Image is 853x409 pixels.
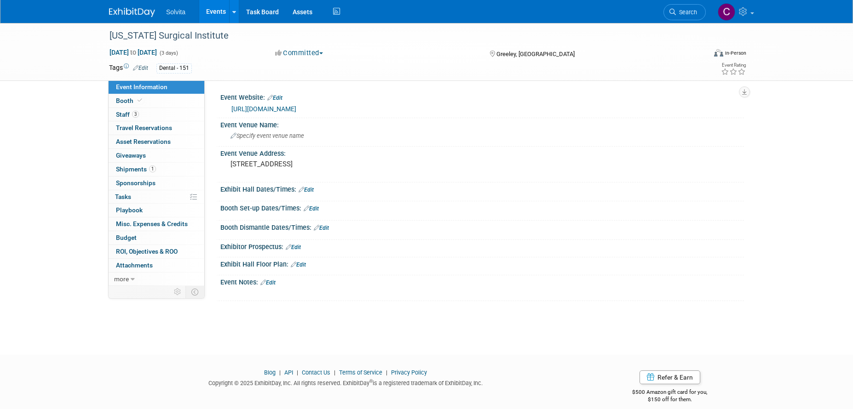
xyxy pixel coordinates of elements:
[231,160,428,168] pre: [STREET_ADDRESS]
[264,369,276,376] a: Blog
[220,91,744,102] div: Event Website:
[220,240,744,252] div: Exhibitor Prospectus:
[116,179,156,187] span: Sponsorships
[384,369,390,376] span: |
[115,193,131,200] span: Tasks
[186,286,205,298] td: Toggle Event Tabs
[109,108,204,121] a: Staff3
[109,377,582,387] div: Copyright © 2025 ExhibitDay, Inc. All rights reserved. ExhibitDay is a registered trademark of Ex...
[170,286,186,298] td: Personalize Event Tab Strip
[116,248,178,255] span: ROI, Objectives & ROO
[294,369,300,376] span: |
[109,121,204,135] a: Travel Reservations
[116,111,139,118] span: Staff
[291,261,306,268] a: Edit
[116,165,156,173] span: Shipments
[663,4,706,20] a: Search
[109,149,204,162] a: Giveaways
[286,244,301,250] a: Edit
[106,28,692,44] div: [US_STATE] Surgical Institute
[299,187,314,193] a: Edit
[116,206,143,214] span: Playbook
[132,111,139,118] span: 3
[109,63,148,74] td: Tags
[260,279,276,286] a: Edit
[721,63,746,68] div: Event Rating
[114,275,129,283] span: more
[116,234,137,241] span: Budget
[109,204,204,217] a: Playbook
[220,275,744,287] div: Event Notes:
[332,369,338,376] span: |
[109,135,204,148] a: Asset Reservations
[109,273,204,286] a: more
[596,382,744,403] div: $500 Amazon gift card for you,
[159,50,178,56] span: (3 days)
[676,9,697,16] span: Search
[116,152,146,159] span: Giveaways
[133,65,148,71] a: Edit
[231,105,296,113] a: [URL][DOMAIN_NAME]
[156,63,192,73] div: Dental - 151
[267,95,282,101] a: Edit
[220,257,744,269] div: Exhibit Hall Floor Plan:
[640,370,700,384] a: Refer & Earn
[138,98,142,103] i: Booth reservation complete
[109,176,204,190] a: Sponsorships
[725,50,746,57] div: In-Person
[116,124,172,131] span: Travel Reservations
[284,369,293,376] a: API
[277,369,283,376] span: |
[109,259,204,272] a: Attachments
[220,182,744,194] div: Exhibit Hall Dates/Times:
[651,48,746,62] div: Event Format
[109,231,204,244] a: Budget
[109,217,204,231] a: Misc. Expenses & Credits
[596,396,744,403] div: $150 off for them.
[220,147,744,158] div: Event Venue Address:
[116,138,171,145] span: Asset Reservations
[231,132,304,139] span: Specify event venue name
[369,379,373,384] sup: ®
[109,80,204,94] a: Event Information
[109,8,155,17] img: ExhibitDay
[314,225,329,231] a: Edit
[129,49,138,56] span: to
[718,3,735,21] img: Cindy Miller
[116,97,144,104] span: Booth
[109,245,204,258] a: ROI, Objectives & ROO
[304,205,319,212] a: Edit
[166,8,185,16] span: Solvita
[116,83,167,91] span: Event Information
[109,163,204,176] a: Shipments1
[272,48,327,58] button: Committed
[116,220,188,227] span: Misc. Expenses & Credits
[220,201,744,213] div: Booth Set-up Dates/Times:
[496,51,575,57] span: Greeley, [GEOGRAPHIC_DATA]
[109,94,204,108] a: Booth
[116,261,153,269] span: Attachments
[149,165,156,172] span: 1
[109,190,204,204] a: Tasks
[109,48,157,57] span: [DATE] [DATE]
[339,369,382,376] a: Terms of Service
[220,221,744,233] div: Booth Dismantle Dates/Times:
[714,49,723,57] img: Format-Inperson.png
[302,369,330,376] a: Contact Us
[391,369,427,376] a: Privacy Policy
[220,118,744,130] div: Event Venue Name:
